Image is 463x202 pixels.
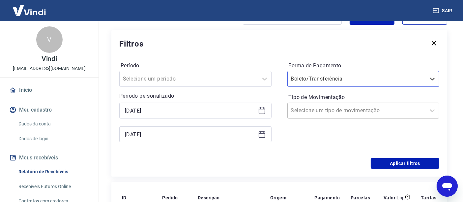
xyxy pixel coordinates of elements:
[8,83,91,97] a: Início
[198,194,220,201] p: Descrição
[36,26,63,53] div: V
[16,132,91,146] a: Dados de login
[421,194,437,201] p: Tarifas
[16,180,91,193] a: Recebíveis Futuros Online
[125,106,255,116] input: Data inicial
[16,117,91,131] a: Dados da conta
[121,62,270,70] label: Período
[289,93,438,101] label: Tipo de Movimentação
[119,39,144,49] h5: Filtros
[8,151,91,165] button: Meus recebíveis
[42,55,57,62] p: Vindi
[122,194,127,201] p: ID
[437,176,458,197] iframe: Botão para abrir a janela de mensagens
[8,0,51,20] img: Vindi
[119,92,272,100] p: Período personalizado
[384,194,405,201] p: Valor Líq.
[13,65,86,72] p: [EMAIL_ADDRESS][DOMAIN_NAME]
[270,194,286,201] p: Origem
[371,158,439,169] button: Aplicar filtros
[431,5,455,17] button: Sair
[314,194,340,201] p: Pagamento
[289,62,438,70] label: Forma de Pagamento
[162,194,178,201] p: Pedido
[351,194,370,201] p: Parcelas
[16,165,91,179] a: Relatório de Recebíveis
[8,103,91,117] button: Meu cadastro
[125,129,255,139] input: Data final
